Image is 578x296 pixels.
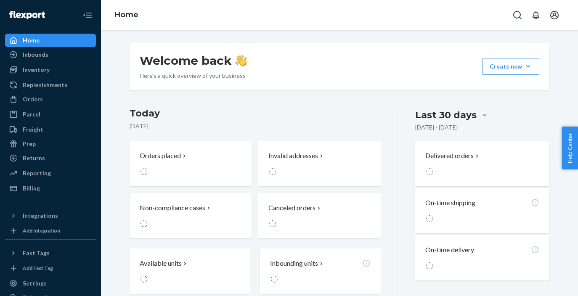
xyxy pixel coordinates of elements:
a: Freight [5,123,96,136]
a: Replenishments [5,78,96,92]
button: Create new [483,58,539,75]
button: Help Center [562,127,578,169]
img: Flexport logo [9,11,45,19]
div: Parcel [23,110,40,119]
p: Inbounding units [270,259,318,268]
div: Settings [23,279,47,288]
a: Billing [5,182,96,195]
a: Add Integration [5,226,96,236]
div: Prep [23,140,36,148]
a: Returns [5,151,96,165]
p: On-time delivery [425,245,474,255]
a: Parcel [5,108,96,121]
a: Reporting [5,166,96,180]
a: Prep [5,137,96,151]
h1: Welcome back [140,53,247,68]
button: Non-compliance cases [130,193,252,238]
div: Billing [23,184,40,193]
div: Freight [23,125,43,134]
div: Home [23,36,40,45]
p: On-time shipping [425,198,475,208]
p: Here’s a quick overview of your business [140,71,247,80]
div: Orders [23,95,43,103]
div: Returns [23,154,45,162]
button: Open Search Box [509,7,526,24]
div: Add Fast Tag [23,264,53,272]
div: Last 30 days [415,108,477,122]
p: Invalid addresses [268,151,318,161]
p: Orders placed [140,151,181,161]
button: Orders placed [130,141,252,186]
div: Inbounds [23,50,48,59]
button: Open account menu [546,7,563,24]
div: Fast Tags [23,249,50,257]
button: Integrations [5,209,96,222]
div: Add Integration [23,227,60,234]
button: Available units [130,248,250,294]
ol: breadcrumbs [108,3,145,27]
button: Fast Tags [5,246,96,260]
div: Integrations [23,211,58,220]
button: Open notifications [528,7,544,24]
div: Reporting [23,169,51,177]
a: Home [5,34,96,47]
button: Invalid addresses [258,141,380,186]
a: Settings [5,277,96,290]
button: Inbounding units [260,248,380,294]
p: [DATE] - [DATE] [415,123,458,132]
img: hand-wave emoji [235,55,247,66]
p: Non-compliance cases [140,203,205,213]
button: Close Navigation [79,7,96,24]
div: Replenishments [23,81,67,89]
a: Inbounds [5,48,96,61]
p: [DATE] [130,122,381,130]
a: Home [114,10,138,19]
h3: Today [130,107,381,120]
a: Inventory [5,63,96,77]
button: Delivered orders [425,151,480,161]
p: Canceled orders [268,203,316,213]
a: Add Fast Tag [5,263,96,273]
p: Available units [140,259,182,268]
a: Orders [5,92,96,106]
button: Canceled orders [258,193,380,238]
div: Inventory [23,66,50,74]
